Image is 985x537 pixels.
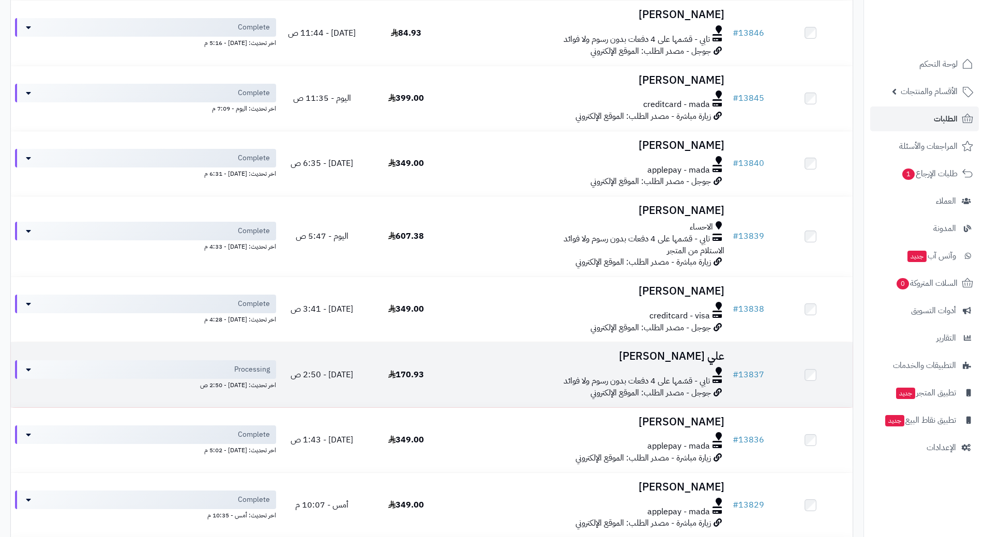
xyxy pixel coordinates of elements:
span: لوحة التحكم [919,57,958,71]
a: تطبيق نقاط البيعجديد [870,408,979,433]
span: زيارة مباشرة - مصدر الطلب: الموقع الإلكتروني [575,110,711,122]
span: Complete [238,153,270,163]
span: # [733,27,738,39]
span: طلبات الإرجاع [901,166,958,181]
div: اخر تحديث: [DATE] - 5:02 م [15,444,276,455]
span: 607.38 [388,230,424,242]
a: #13840 [733,157,764,170]
span: المراجعات والأسئلة [899,139,958,154]
span: applepay - mada [647,440,710,452]
h3: [PERSON_NAME] [452,416,724,428]
span: 0 [897,278,910,290]
span: الأقسام والمنتجات [901,84,958,99]
span: Complete [238,22,270,33]
span: تطبيق المتجر [895,386,956,400]
span: زيارة مباشرة - مصدر الطلب: الموقع الإلكتروني [575,517,711,529]
h3: [PERSON_NAME] [452,74,724,86]
a: #13839 [733,230,764,242]
div: اخر تحديث: أمس - 10:35 م [15,509,276,520]
span: جديد [896,388,915,399]
a: العملاء [870,189,979,213]
span: # [733,157,738,170]
span: # [733,92,738,104]
span: 349.00 [388,434,424,446]
span: 349.00 [388,157,424,170]
span: Processing [234,364,270,375]
span: 1 [902,168,915,180]
a: المدونة [870,216,979,241]
a: #13836 [733,434,764,446]
a: الطلبات [870,106,979,131]
span: Complete [238,299,270,309]
span: أمس - 10:07 م [295,499,348,511]
span: [DATE] - 11:44 ص [288,27,356,39]
span: وآتس آب [906,249,956,263]
div: اخر تحديث: [DATE] - 2:50 ص [15,379,276,390]
span: أدوات التسويق [911,303,956,318]
span: زيارة مباشرة - مصدر الطلب: الموقع الإلكتروني [575,452,711,464]
span: تابي - قسّمها على 4 دفعات بدون رسوم ولا فوائد [564,34,710,45]
span: الاحساء [690,221,713,233]
span: اليوم - 5:47 ص [296,230,348,242]
a: السلات المتروكة0 [870,271,979,296]
span: جوجل - مصدر الطلب: الموقع الإلكتروني [590,45,711,57]
span: applepay - mada [647,506,710,518]
span: 399.00 [388,92,424,104]
span: جديد [885,415,904,426]
a: الإعدادات [870,435,979,460]
span: جوجل - مصدر الطلب: الموقع الإلكتروني [590,387,711,399]
a: طلبات الإرجاع1 [870,161,979,186]
div: اخر تحديث: اليوم - 7:09 م [15,102,276,113]
span: creditcard - mada [643,99,710,111]
span: 349.00 [388,303,424,315]
span: جوجل - مصدر الطلب: الموقع الإلكتروني [590,321,711,334]
span: Complete [238,88,270,98]
a: التطبيقات والخدمات [870,353,979,378]
span: الطلبات [934,112,958,126]
span: الاستلام من المتجر [667,244,724,257]
h3: [PERSON_NAME] [452,9,724,21]
span: applepay - mada [647,164,710,176]
span: # [733,369,738,381]
span: جوجل - مصدر الطلب: الموقع الإلكتروني [590,175,711,188]
span: [DATE] - 2:50 ص [291,369,353,381]
a: أدوات التسويق [870,298,979,323]
span: 170.93 [388,369,424,381]
a: المراجعات والأسئلة [870,134,979,159]
a: #13838 [733,303,764,315]
span: # [733,303,738,315]
span: المدونة [933,221,956,236]
div: اخر تحديث: [DATE] - 4:33 م [15,240,276,251]
span: تابي - قسّمها على 4 دفعات بدون رسوم ولا فوائد [564,375,710,387]
span: 349.00 [388,499,424,511]
span: السلات المتروكة [896,276,958,290]
span: تطبيق نقاط البيع [884,413,956,427]
span: جديد [907,251,927,262]
h3: [PERSON_NAME] [452,140,724,151]
div: اخر تحديث: [DATE] - 6:31 م [15,167,276,178]
span: # [733,499,738,511]
span: # [733,230,738,242]
a: #13829 [733,499,764,511]
span: العملاء [936,194,956,208]
span: [DATE] - 3:41 ص [291,303,353,315]
h3: [PERSON_NAME] [452,205,724,217]
span: التقارير [936,331,956,345]
span: [DATE] - 1:43 ص [291,434,353,446]
a: تطبيق المتجرجديد [870,380,979,405]
span: اليوم - 11:35 ص [293,92,351,104]
a: لوحة التحكم [870,52,979,76]
a: التقارير [870,326,979,350]
h3: علي [PERSON_NAME] [452,350,724,362]
span: زيارة مباشرة - مصدر الطلب: الموقع الإلكتروني [575,256,711,268]
span: creditcard - visa [649,310,710,322]
a: وآتس آبجديد [870,243,979,268]
a: #13846 [733,27,764,39]
span: الإعدادات [927,440,956,455]
a: #13845 [733,92,764,104]
span: التطبيقات والخدمات [893,358,956,373]
img: logo-2.png [915,23,975,45]
span: # [733,434,738,446]
span: 84.93 [391,27,421,39]
span: Complete [238,495,270,505]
